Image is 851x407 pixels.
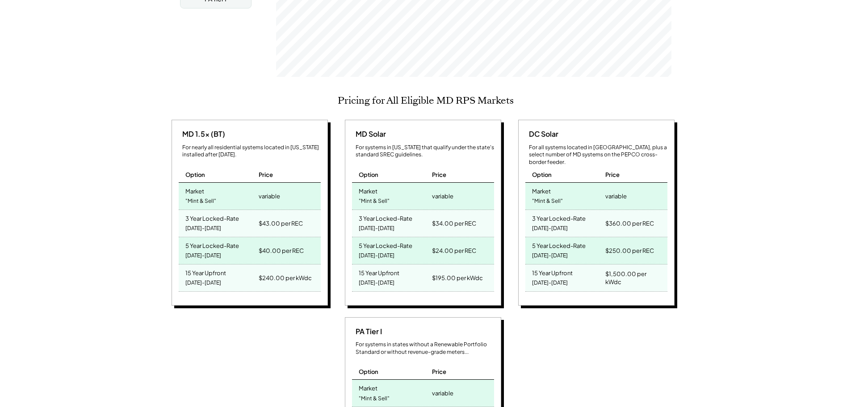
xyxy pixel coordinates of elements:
[182,144,321,159] div: For nearly all residential systems located in [US_STATE] installed after [DATE].
[532,250,568,262] div: [DATE]-[DATE]
[259,190,280,202] div: variable
[359,222,394,235] div: [DATE]-[DATE]
[259,244,304,257] div: $40.00 per REC
[532,185,551,195] div: Market
[185,222,221,235] div: [DATE]-[DATE]
[179,129,225,139] div: MD 1.5x (BT)
[352,327,382,336] div: PA Tier I
[432,387,453,399] div: variable
[359,185,377,195] div: Market
[359,277,394,289] div: [DATE]-[DATE]
[356,144,494,159] div: For systems in [US_STATE] that qualify under the state's standard SREC guidelines.
[432,368,446,376] div: Price
[352,129,386,139] div: MD Solar
[185,195,216,207] div: "Mint & Sell"
[359,382,377,392] div: Market
[532,239,586,250] div: 5 Year Locked-Rate
[259,272,312,284] div: $240.00 per kWdc
[359,239,412,250] div: 5 Year Locked-Rate
[359,267,399,277] div: 15 Year Upfront
[359,212,412,222] div: 3 Year Locked-Rate
[532,277,568,289] div: [DATE]-[DATE]
[185,277,221,289] div: [DATE]-[DATE]
[185,171,205,179] div: Option
[532,171,552,179] div: Option
[605,268,662,288] div: $1,500.00 per kWdc
[359,393,390,405] div: "Mint & Sell"
[359,368,378,376] div: Option
[185,239,239,250] div: 5 Year Locked-Rate
[532,267,573,277] div: 15 Year Upfront
[432,217,476,230] div: $34.00 per REC
[185,185,204,195] div: Market
[605,244,654,257] div: $250.00 per REC
[605,217,654,230] div: $360.00 per REC
[259,171,273,179] div: Price
[359,195,390,207] div: "Mint & Sell"
[432,244,476,257] div: $24.00 per REC
[359,250,394,262] div: [DATE]-[DATE]
[338,95,514,106] h2: Pricing for All Eligible MD RPS Markets
[432,171,446,179] div: Price
[532,222,568,235] div: [DATE]-[DATE]
[432,272,483,284] div: $195.00 per kWdc
[529,144,667,166] div: For all systems located in [GEOGRAPHIC_DATA], plus a select number of MD systems on the PEPCO cro...
[532,212,586,222] div: 3 Year Locked-Rate
[605,171,620,179] div: Price
[356,341,494,356] div: For systems in states without a Renewable Portfolio Standard or without revenue-grade meters...
[185,250,221,262] div: [DATE]-[DATE]
[525,129,558,139] div: DC Solar
[185,267,226,277] div: 15 Year Upfront
[359,171,378,179] div: Option
[185,212,239,222] div: 3 Year Locked-Rate
[259,217,303,230] div: $43.00 per REC
[432,190,453,202] div: variable
[532,195,563,207] div: "Mint & Sell"
[605,190,627,202] div: variable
